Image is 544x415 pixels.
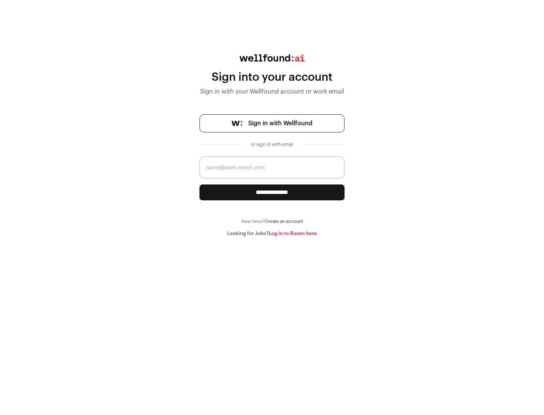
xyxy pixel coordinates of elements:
[199,114,345,132] a: Sign in with Wellfound
[199,218,345,224] div: New here?
[199,231,345,237] div: Looking for Jobs?
[269,231,317,236] a: Log in to Raven here
[264,219,303,224] a: Create an account
[199,157,345,178] input: name@work-email.com
[232,121,242,126] img: wellfound-symbol-flush-black-fb3c872781a75f747ccb3a119075da62bfe97bd399995f84a933054e44a575c4.png
[199,71,345,84] div: Sign into your account
[240,54,304,61] img: wellfound:ai
[199,87,345,96] div: Sign in with your Wellfound account or work email
[248,119,312,128] span: Sign in with Wellfound
[248,141,296,148] div: or sign in with email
